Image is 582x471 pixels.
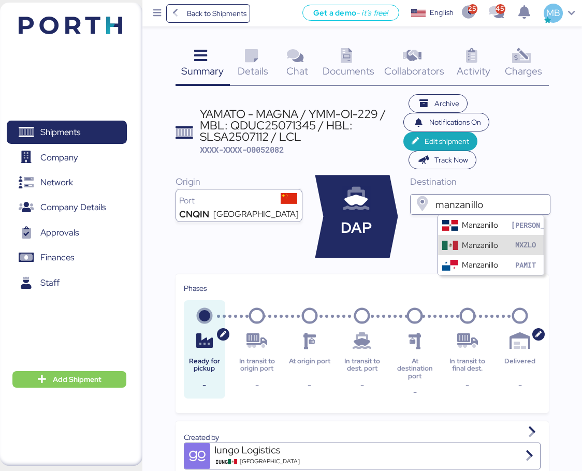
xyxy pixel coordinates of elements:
div: Ready for pickup [184,358,225,373]
div: Delivered [499,358,541,373]
span: Edit shipment [425,135,469,148]
div: Port [179,197,279,205]
button: Track Now [409,151,476,169]
span: MB [546,6,560,20]
div: - [341,379,383,391]
div: PAMIT [511,260,540,271]
span: Charges [505,64,542,78]
span: Add Shipment [53,373,101,386]
span: Network [40,175,73,190]
div: [GEOGRAPHIC_DATA] [213,210,299,218]
div: Created by [184,432,541,443]
div: MXZLO [511,240,540,251]
a: Staff [7,271,127,295]
div: Destination [410,175,550,188]
a: Shipments [7,121,127,144]
button: Edit shipment [403,132,477,151]
button: Add Shipment [12,371,126,388]
div: In transit to final dest. [447,358,488,373]
div: Manzanillo [462,259,498,271]
div: - [499,379,541,391]
div: [PERSON_NAME] [511,220,540,231]
span: Archive [434,97,459,110]
a: Back to Shipments [166,4,251,23]
span: Shipments [40,125,80,140]
a: Company Details [7,196,127,219]
button: Menu [149,5,166,22]
div: Origin [176,175,303,188]
span: Back to Shipments [187,7,246,20]
span: Finances [40,250,74,265]
span: XXXX-XXXX-O0052082 [200,144,284,155]
a: Approvals [7,221,127,245]
div: English [430,7,454,18]
div: YAMATO - MAGNA / YMM-OI-229 / MBL: QDUC25071345 / HBL: SLSA2507112 / LCL [200,108,403,143]
span: Collaborators [384,64,444,78]
span: Staff [40,275,60,290]
button: Notifications On [403,113,489,131]
span: Approvals [40,225,79,240]
div: - [236,379,278,391]
div: Manzanillo [462,219,498,231]
span: Notifications On [429,116,481,128]
div: - [447,379,488,391]
a: Company [7,145,127,169]
div: In transit to origin port [236,358,278,373]
div: - [289,379,330,391]
input: Add Destination Port [433,198,546,211]
span: Activity [457,64,490,78]
span: Details [238,64,268,78]
span: Company [40,150,78,165]
span: DAP [341,217,372,239]
div: Phases [184,283,541,294]
div: In transit to dest. port [341,358,383,373]
a: Finances [7,246,127,270]
span: [GEOGRAPHIC_DATA] [240,457,300,466]
span: Documents [323,64,374,78]
div: At origin port [289,358,330,373]
span: Chat [286,64,308,78]
div: Iungo Logistics [214,443,339,457]
span: Summary [181,64,224,78]
div: Manzanillo [462,239,498,251]
a: Network [7,171,127,195]
button: Archive [409,94,468,113]
div: CNQIN [179,210,209,218]
div: - [394,386,435,399]
span: Track Now [434,154,468,166]
span: Company Details [40,200,106,215]
div: At destination port [394,358,435,380]
div: - [184,379,225,391]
